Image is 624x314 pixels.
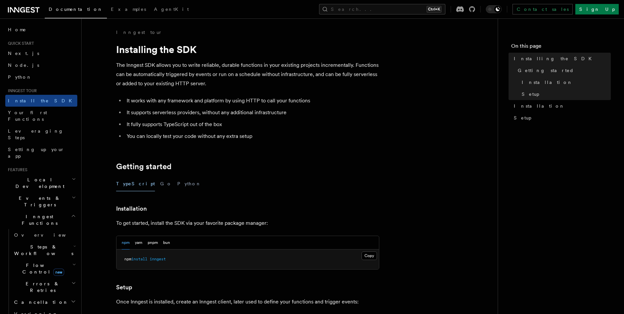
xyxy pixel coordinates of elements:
[511,53,611,65] a: Installing the SDK
[515,65,611,76] a: Getting started
[116,297,379,306] p: Once Inngest is installed, create an Inngest client, later used to define your functions and trig...
[522,79,573,86] span: Installation
[154,7,189,12] span: AgentKit
[5,95,77,107] a: Install the SDK
[514,115,531,121] span: Setup
[107,2,150,18] a: Examples
[518,67,574,74] span: Getting started
[575,4,619,14] a: Sign Up
[125,96,379,105] li: It works with any framework and platform by using HTTP to call your functions
[160,176,172,191] button: Go
[116,162,171,171] a: Getting started
[12,296,77,308] button: Cancellation
[5,88,37,93] span: Inngest tour
[116,61,379,88] p: The Inngest SDK allows you to write reliable, durable functions in your existing projects increme...
[124,257,131,261] span: npm
[135,236,142,249] button: yarn
[519,76,611,88] a: Installation
[12,241,77,259] button: Steps & Workflows
[116,219,379,228] p: To get started, install the SDK via your favorite package manager:
[486,5,502,13] button: Toggle dark mode
[116,204,147,213] a: Installation
[8,26,26,33] span: Home
[8,98,76,103] span: Install the SDK
[5,167,27,172] span: Features
[5,195,72,208] span: Events & Triggers
[514,55,596,62] span: Installing the SDK
[319,4,445,14] button: Search...Ctrl+K
[12,299,68,305] span: Cancellation
[8,63,39,68] span: Node.js
[5,213,71,226] span: Inngest Functions
[49,7,103,12] span: Documentation
[53,269,64,276] span: new
[125,108,379,117] li: It supports serverless providers, without any additional infrastructure
[5,174,77,192] button: Local Development
[122,236,130,249] button: npm
[150,2,193,18] a: AgentKit
[111,7,146,12] span: Examples
[512,4,573,14] a: Contact sales
[5,144,77,162] a: Setting up your app
[125,120,379,129] li: It fully supports TypeScript out of the box
[8,147,64,159] span: Setting up your app
[5,59,77,71] a: Node.js
[511,100,611,112] a: Installation
[519,88,611,100] a: Setup
[148,236,158,249] button: pnpm
[8,110,47,122] span: Your first Functions
[150,257,166,261] span: inngest
[116,176,155,191] button: TypeScript
[511,42,611,53] h4: On this page
[5,192,77,211] button: Events & Triggers
[12,278,77,296] button: Errors & Retries
[511,112,611,124] a: Setup
[163,236,170,249] button: bun
[5,211,77,229] button: Inngest Functions
[116,43,379,55] h1: Installing the SDK
[131,257,147,261] span: install
[8,51,39,56] span: Next.js
[177,176,201,191] button: Python
[12,280,71,294] span: Errors & Retries
[514,103,565,109] span: Installation
[12,244,73,257] span: Steps & Workflows
[12,259,77,278] button: Flow Controlnew
[362,251,377,260] button: Copy
[5,107,77,125] a: Your first Functions
[116,283,132,292] a: Setup
[5,24,77,36] a: Home
[12,262,72,275] span: Flow Control
[5,47,77,59] a: Next.js
[116,29,162,36] a: Inngest tour
[8,74,32,80] span: Python
[5,176,72,190] span: Local Development
[8,128,63,140] span: Leveraging Steps
[5,125,77,144] a: Leveraging Steps
[522,91,539,97] span: Setup
[45,2,107,18] a: Documentation
[125,132,379,141] li: You can locally test your code without any extra setup
[12,229,77,241] a: Overview
[5,71,77,83] a: Python
[14,232,82,238] span: Overview
[427,6,441,13] kbd: Ctrl+K
[5,41,34,46] span: Quick start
